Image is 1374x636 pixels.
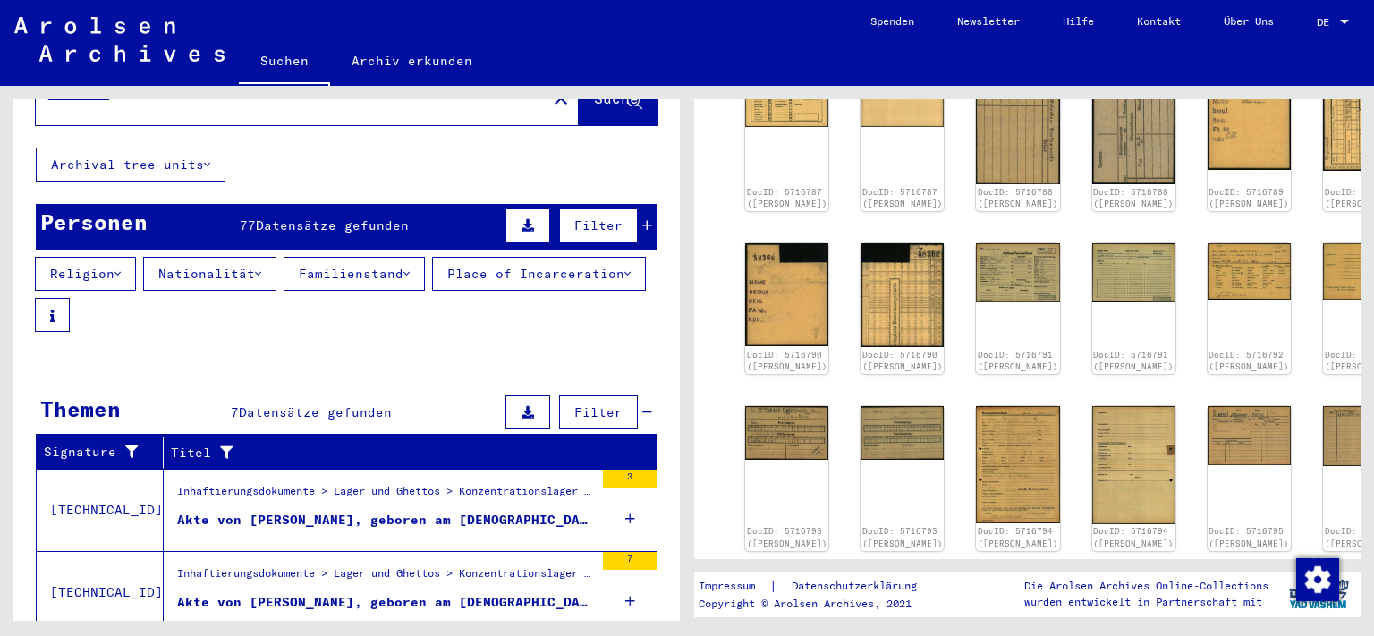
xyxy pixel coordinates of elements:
a: DocID: 5716790 ([PERSON_NAME]) [747,350,827,372]
button: Familienstand [284,257,425,291]
img: 001.jpg [1208,243,1291,300]
a: DocID: 5716788 ([PERSON_NAME]) [1093,187,1174,209]
div: Inhaftierungsdokumente > Lager und Ghettos > Konzentrationslager [GEOGRAPHIC_DATA] > Individuelle... [177,565,594,590]
a: DocID: 5716791 ([PERSON_NAME]) [1093,350,1174,372]
div: Titel [171,438,640,467]
span: Datensätze gefunden [256,217,409,233]
img: 001.jpg [976,67,1059,183]
a: DocID: 5716791 ([PERSON_NAME]) [978,350,1058,372]
div: Signature [44,438,167,467]
button: Filter [559,395,638,429]
div: Akte von [PERSON_NAME], geboren am [DEMOGRAPHIC_DATA] [177,593,594,612]
span: Suche [594,89,639,107]
img: 002.jpg [1092,67,1175,184]
a: DocID: 5716787 ([PERSON_NAME]) [862,187,943,209]
button: Filter [559,208,638,242]
a: DocID: 5716794 ([PERSON_NAME]) [1093,526,1174,548]
img: 001.jpg [976,406,1059,523]
img: 002.jpg [861,243,944,347]
img: yv_logo.png [1285,572,1353,616]
p: wurden entwickelt in Partnerschaft mit [1024,594,1268,610]
a: DocID: 5716789 ([PERSON_NAME]) [1209,187,1289,209]
p: Die Arolsen Archives Online-Collections [1024,578,1268,594]
div: Akte von [PERSON_NAME], geboren am [DEMOGRAPHIC_DATA] [177,511,594,530]
span: 77 [240,217,256,233]
span: Filter [574,404,623,420]
a: Datenschutzerklärung [777,577,938,596]
span: DE [1317,16,1336,29]
span: Filter [574,217,623,233]
img: 001.jpg [976,243,1059,301]
img: 001.jpg [745,243,828,346]
img: 001.jpg [1208,406,1291,465]
a: DocID: 5716788 ([PERSON_NAME]) [978,187,1058,209]
button: Place of Incarceration [432,257,646,291]
a: DocID: 5716793 ([PERSON_NAME]) [747,526,827,548]
a: DocID: 5716792 ([PERSON_NAME]) [1209,350,1289,372]
a: Archiv erkunden [330,39,494,82]
img: 001.jpg [1208,67,1291,170]
img: 001.jpg [745,406,828,460]
div: Titel [171,444,622,462]
img: Zustimmung ändern [1296,558,1339,601]
a: Suchen [239,39,330,86]
div: Personen [40,206,148,238]
button: Archival tree units [36,148,225,182]
p: Copyright © Arolsen Archives, 2021 [699,596,938,612]
a: DocID: 5716787 ([PERSON_NAME]) [747,187,827,209]
a: DocID: 5716794 ([PERSON_NAME]) [978,526,1058,548]
a: DocID: 5716795 ([PERSON_NAME]) [1209,526,1289,548]
a: DocID: 5716790 ([PERSON_NAME]) [862,350,943,372]
div: | [699,577,938,596]
img: 002.jpg [861,406,944,460]
button: Nationalität [143,257,276,291]
a: Impressum [699,577,769,596]
button: Religion [35,257,136,291]
div: Zustimmung ändern [1295,557,1338,600]
div: Inhaftierungsdokumente > Lager und Ghettos > Konzentrationslager [GEOGRAPHIC_DATA] > Individuelle... [177,483,594,508]
div: Signature [44,443,149,462]
img: Arolsen_neg.svg [14,17,225,62]
a: DocID: 5716793 ([PERSON_NAME]) [862,526,943,548]
img: 002.jpg [1092,243,1175,302]
img: 002.jpg [1092,406,1175,523]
